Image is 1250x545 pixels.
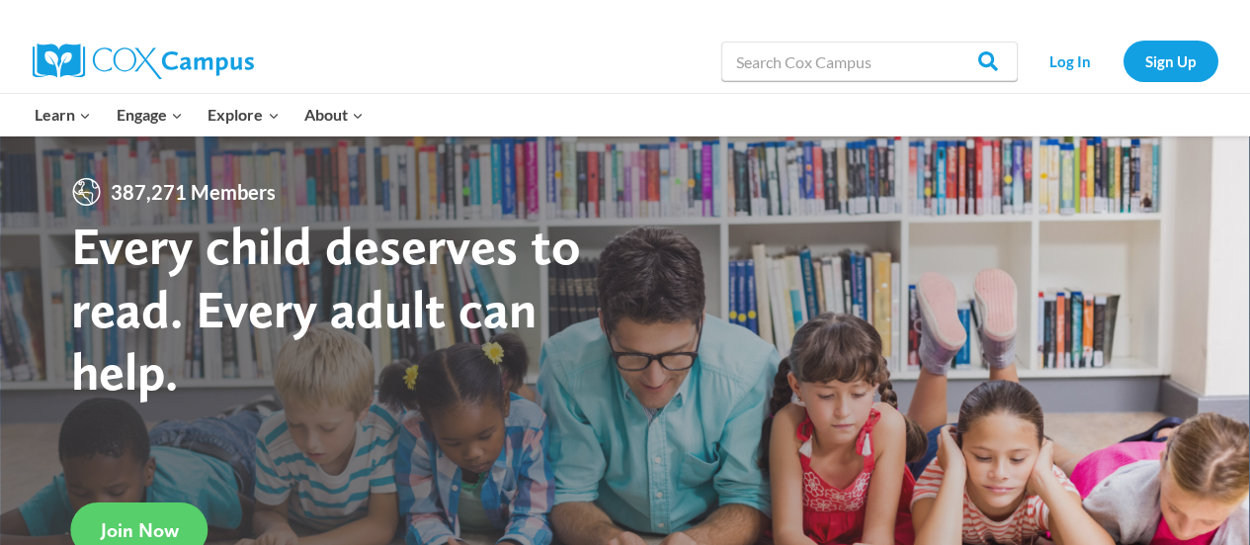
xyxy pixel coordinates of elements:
[1124,41,1218,81] a: Sign Up
[35,102,91,128] span: Learn
[1028,41,1218,81] nav: Secondary Navigation
[101,518,179,542] span: Join Now
[103,176,284,208] span: 387,271 Members
[1028,41,1114,81] a: Log In
[71,214,581,403] strong: Every child deserves to read. Every adult can help.
[117,102,183,128] span: Engage
[721,42,1018,81] input: Search Cox Campus
[304,102,364,128] span: About
[33,44,254,79] img: Cox Campus
[208,102,279,128] span: Explore
[23,94,376,136] nav: Primary Navigation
